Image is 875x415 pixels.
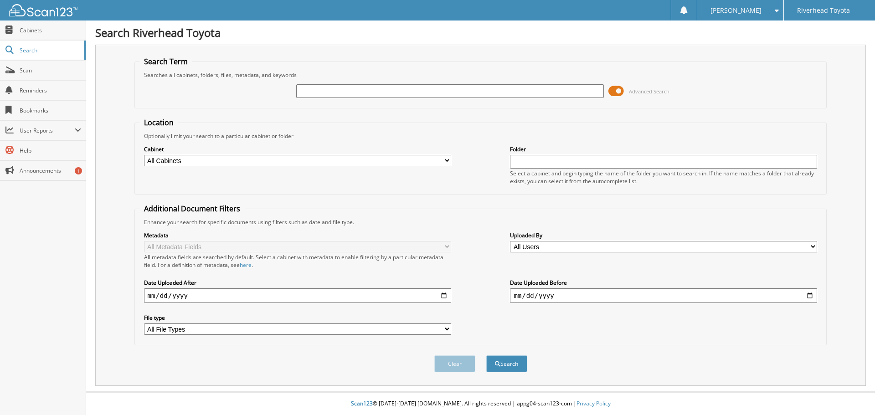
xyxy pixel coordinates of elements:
[240,261,252,269] a: here
[20,127,75,134] span: User Reports
[20,67,81,74] span: Scan
[9,4,77,16] img: scan123-logo-white.svg
[75,167,82,174] div: 1
[139,118,178,128] legend: Location
[20,26,81,34] span: Cabinets
[86,393,875,415] div: © [DATE]-[DATE] [DOMAIN_NAME]. All rights reserved | appg04-scan123-com |
[144,231,451,239] label: Metadata
[510,145,817,153] label: Folder
[20,107,81,114] span: Bookmarks
[95,25,866,40] h1: Search Riverhead Toyota
[144,145,451,153] label: Cabinet
[434,355,475,372] button: Clear
[144,253,451,269] div: All metadata fields are searched by default. Select a cabinet with metadata to enable filtering b...
[351,400,373,407] span: Scan123
[144,279,451,287] label: Date Uploaded After
[510,169,817,185] div: Select a cabinet and begin typing the name of the folder you want to search in. If the name match...
[20,147,81,154] span: Help
[486,355,527,372] button: Search
[797,8,850,13] span: Riverhead Toyota
[629,88,669,95] span: Advanced Search
[139,218,822,226] div: Enhance your search for specific documents using filters such as date and file type.
[144,288,451,303] input: start
[510,288,817,303] input: end
[510,231,817,239] label: Uploaded By
[139,56,192,67] legend: Search Term
[710,8,762,13] span: [PERSON_NAME]
[20,46,80,54] span: Search
[139,132,822,140] div: Optionally limit your search to a particular cabinet or folder
[20,87,81,94] span: Reminders
[139,204,245,214] legend: Additional Document Filters
[20,167,81,174] span: Announcements
[144,314,451,322] label: File type
[510,279,817,287] label: Date Uploaded Before
[576,400,611,407] a: Privacy Policy
[139,71,822,79] div: Searches all cabinets, folders, files, metadata, and keywords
